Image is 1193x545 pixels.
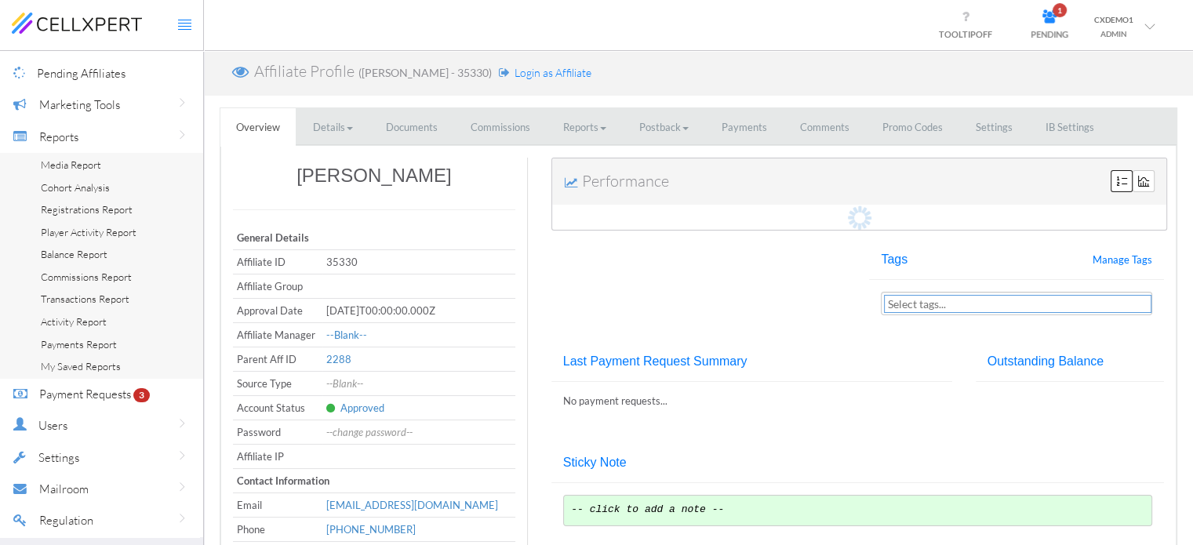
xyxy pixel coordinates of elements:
span: Commissions Report [41,271,132,283]
p: Affiliate Profile [254,60,591,83]
span: Marketing Tools [39,97,120,112]
a: Details [297,108,369,147]
img: cellxpert-logo.svg [12,13,142,33]
span: Performance [582,171,669,191]
span: My Saved Reports [41,360,121,372]
td: Account Status [233,396,322,420]
span: Pending Affiliates [37,66,125,81]
a: 2288 [326,353,351,365]
span: --Blank-- [326,329,367,341]
div: CXDEMO1 [1094,13,1133,27]
a: [PHONE_NUMBER] [326,523,416,536]
h4: Tags [881,253,907,267]
span: Balance Report [41,248,107,260]
td: Email [233,493,322,518]
span: 3 [133,388,150,402]
td: Approval Date [233,299,322,323]
a: --Blank-- [326,377,363,390]
th: General Details [233,226,515,250]
span: Payments Report [41,338,117,351]
h4: Last Payment Request Summary [563,354,940,369]
a: [EMAIL_ADDRESS][DOMAIN_NAME] [326,499,498,511]
small: ([PERSON_NAME] - 35330) [358,66,492,79]
a: Postback [624,108,704,147]
span: Login as Affiliate [514,66,591,79]
span: Settings [38,450,79,465]
a: Approved [326,401,384,414]
h4: Sticky Note [563,456,1152,470]
td: Phone [233,518,322,542]
span: Users [38,418,67,433]
td: Affiliate IP [233,445,322,469]
span: Activity Report [41,315,107,328]
div: ADMIN [1094,27,1133,41]
a: Settings [960,108,1028,147]
td: Affiliate Manager [233,323,322,347]
p: No payment requests... [563,394,940,409]
span: Payment Requests [39,387,131,401]
span: [DATE]T00:00:00.000Z [326,304,435,317]
a: Comments [784,108,865,147]
span: Media Report [41,158,101,171]
span: OFF [976,29,992,39]
span: TOOLTIP [939,29,992,39]
span: 1 [1053,3,1067,17]
span: Regulation [39,513,93,528]
h3: [PERSON_NAME] [296,165,451,186]
th: Contact Information [233,469,515,493]
a: --change password-- [326,426,413,438]
a: Overview [220,108,296,147]
a: Documents [370,108,453,147]
td: Affiliate ID [233,250,322,274]
span: PENDING [1031,29,1068,39]
td: Password [233,420,322,445]
span: 35330 [326,256,358,268]
span: Reports [39,129,78,144]
span: Mailroom [39,481,89,496]
span: Player Activity Report [41,226,136,238]
span: Transactions Report [41,292,129,305]
input: Select box [884,295,1151,313]
td: Source Type [233,372,322,396]
td: Parent Aff ID [233,347,322,372]
span: Cohort Analysis [41,181,110,194]
a: Promo Codes [867,108,958,147]
span: Registrations Report [41,203,133,216]
a: -- click to add a note -- [563,495,1152,526]
a: Payments [706,108,783,147]
a: Commissions [455,108,546,147]
a: Reports [547,108,622,147]
a: Login as Affiliate [495,61,591,81]
a: IB Settings [1030,108,1110,147]
h4: Outstanding Balance [987,354,1152,369]
a: Manage Tags [1093,253,1152,267]
td: Affiliate Group [233,274,322,299]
